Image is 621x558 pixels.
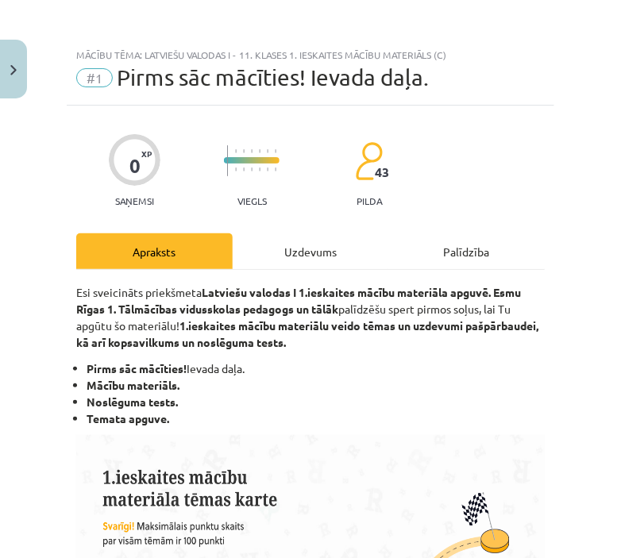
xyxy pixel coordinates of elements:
[10,65,17,75] img: icon-close-lesson-0947bae3869378f0d4975bcd49f059093ad1ed9edebbc8119c70593378902aed.svg
[109,195,160,206] p: Saņemsi
[275,149,276,153] img: icon-short-line-57e1e144782c952c97e751825c79c345078a6d821885a25fce030b3d8c18986b.svg
[141,149,152,158] span: XP
[355,141,383,181] img: students-c634bb4e5e11cddfef0936a35e636f08e4e9abd3cc4e673bd6f9a4125e45ecb1.svg
[76,318,538,349] strong: 1.ieskaites mācību materiālu veido tēmas un uzdevumi pašpārbaudei, kā arī kopsavilkums un noslēgu...
[243,167,245,171] img: icon-short-line-57e1e144782c952c97e751825c79c345078a6d821885a25fce030b3d8c18986b.svg
[251,149,253,153] img: icon-short-line-57e1e144782c952c97e751825c79c345078a6d821885a25fce030b3d8c18986b.svg
[227,145,229,176] img: icon-long-line-d9ea69661e0d244f92f715978eff75569469978d946b2353a9bb055b3ed8787d.svg
[259,149,260,153] img: icon-short-line-57e1e144782c952c97e751825c79c345078a6d821885a25fce030b3d8c18986b.svg
[87,360,545,377] li: Ievada daļa.
[76,68,113,87] span: #1
[375,165,389,179] span: 43
[87,361,187,375] b: Pirms sāc mācīties!
[237,195,267,206] p: Viegls
[267,149,268,153] img: icon-short-line-57e1e144782c952c97e751825c79c345078a6d821885a25fce030b3d8c18986b.svg
[76,285,521,316] strong: 1.ieskaites mācību materiāla apguvē. Esmu Rīgas 1. Tālmācības vidusskolas pedagogs un tālāk
[76,49,545,60] div: Mācību tēma: Latviešu valodas i - 11. klases 1. ieskaites mācību materiāls (c)
[235,149,237,153] img: icon-short-line-57e1e144782c952c97e751825c79c345078a6d821885a25fce030b3d8c18986b.svg
[87,394,178,409] b: Noslēguma tests.
[243,149,245,153] img: icon-short-line-57e1e144782c952c97e751825c79c345078a6d821885a25fce030b3d8c18986b.svg
[275,167,276,171] img: icon-short-line-57e1e144782c952c97e751825c79c345078a6d821885a25fce030b3d8c18986b.svg
[251,167,253,171] img: icon-short-line-57e1e144782c952c97e751825c79c345078a6d821885a25fce030b3d8c18986b.svg
[388,233,545,269] div: Palīdzība
[235,167,237,171] img: icon-short-line-57e1e144782c952c97e751825c79c345078a6d821885a25fce030b3d8c18986b.svg
[117,64,429,90] span: Pirms sāc mācīties! Ievada daļa.
[87,378,179,392] b: Mācību materiāls.
[259,167,260,171] img: icon-short-line-57e1e144782c952c97e751825c79c345078a6d821885a25fce030b3d8c18986b.svg
[202,285,296,299] strong: Latviešu valodas I
[76,233,233,269] div: Apraksts
[76,284,545,351] p: Esi sveicināts priekšmeta palīdzēšu spert pirmos soļus, lai Tu apgūtu šo materiālu!
[267,167,268,171] img: icon-short-line-57e1e144782c952c97e751825c79c345078a6d821885a25fce030b3d8c18986b.svg
[357,195,382,206] p: pilda
[129,155,141,177] div: 0
[233,233,389,269] div: Uzdevums
[87,411,169,425] b: Temata apguve.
